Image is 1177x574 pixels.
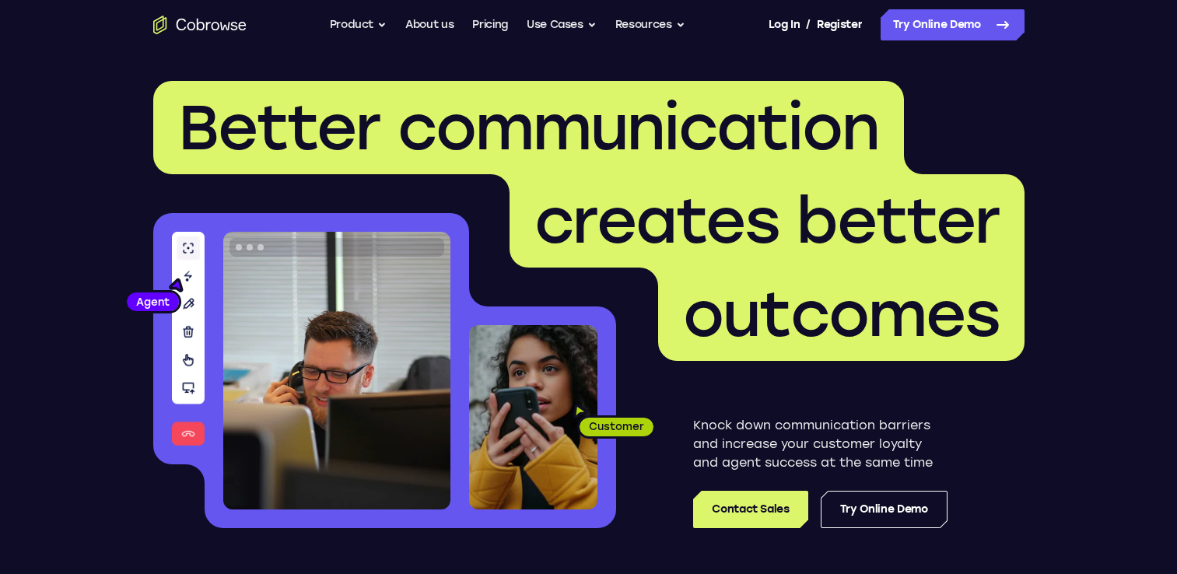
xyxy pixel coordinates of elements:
[527,9,597,40] button: Use Cases
[806,16,811,34] span: /
[817,9,862,40] a: Register
[469,325,597,509] img: A customer holding their phone
[683,277,1000,352] span: outcomes
[693,491,807,528] a: Contact Sales
[405,9,454,40] a: About us
[472,9,508,40] a: Pricing
[769,9,800,40] a: Log In
[534,184,1000,258] span: creates better
[821,491,948,528] a: Try Online Demo
[330,9,387,40] button: Product
[693,416,948,472] p: Knock down communication barriers and increase your customer loyalty and agent success at the sam...
[178,90,879,165] span: Better communication
[153,16,247,34] a: Go to the home page
[881,9,1025,40] a: Try Online Demo
[615,9,685,40] button: Resources
[223,232,450,509] img: A customer support agent talking on the phone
